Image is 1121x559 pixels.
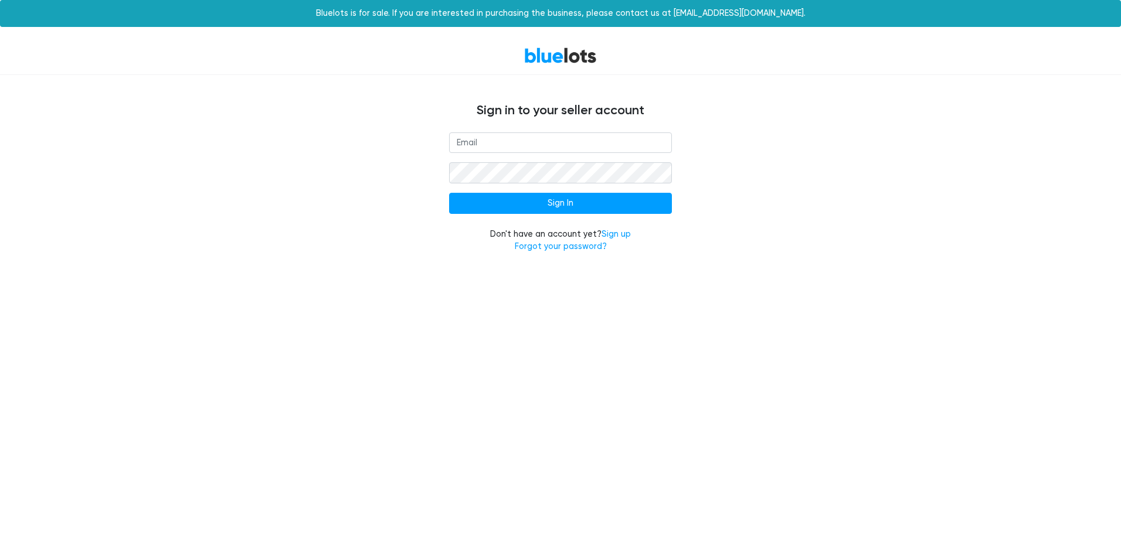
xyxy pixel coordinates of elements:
input: Sign In [449,193,672,214]
a: BlueLots [524,47,597,64]
input: Email [449,132,672,154]
a: Forgot your password? [515,241,607,251]
a: Sign up [602,229,631,239]
h4: Sign in to your seller account [209,103,912,118]
div: Don't have an account yet? [449,228,672,253]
